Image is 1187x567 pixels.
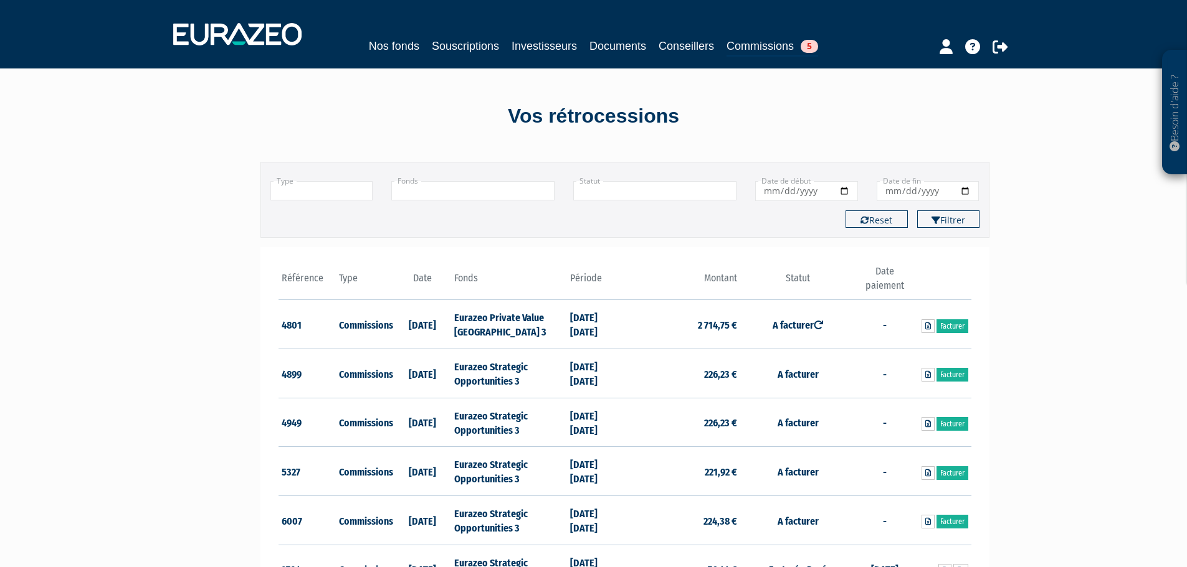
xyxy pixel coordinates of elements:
[625,398,740,447] td: 226,23 €
[394,300,452,349] td: [DATE]
[727,37,818,57] a: Commissions5
[740,349,856,398] td: A facturer
[336,349,394,398] td: Commissions
[336,300,394,349] td: Commissions
[856,398,913,447] td: -
[937,466,968,480] a: Facturer
[336,496,394,545] td: Commissions
[567,447,625,496] td: [DATE] [DATE]
[625,496,740,545] td: 224,38 €
[937,515,968,528] a: Facturer
[846,210,908,228] button: Reset
[451,496,566,545] td: Eurazeo Strategic Opportunities 3
[814,320,824,330] i: Ré-ouvert le 03/03/2025
[567,496,625,545] td: [DATE] [DATE]
[567,300,625,349] td: [DATE] [DATE]
[856,300,913,349] td: -
[394,496,452,545] td: [DATE]
[239,102,949,131] div: Vos rétrocessions
[336,265,394,300] th: Type
[740,300,856,349] td: A facturer
[937,417,968,431] a: Facturer
[625,300,740,349] td: 2 714,75 €
[394,447,452,496] td: [DATE]
[856,496,913,545] td: -
[740,496,856,545] td: A facturer
[937,319,968,333] a: Facturer
[279,300,336,349] td: 4801
[625,349,740,398] td: 226,23 €
[451,447,566,496] td: Eurazeo Strategic Opportunities 3
[740,398,856,447] td: A facturer
[740,447,856,496] td: A facturer
[432,37,499,55] a: Souscriptions
[279,398,336,447] td: 4949
[856,349,913,398] td: -
[451,265,566,300] th: Fonds
[279,496,336,545] td: 6007
[937,368,968,382] a: Facturer
[369,37,419,55] a: Nos fonds
[917,210,980,228] button: Filtrer
[856,447,913,496] td: -
[1168,57,1182,169] p: Besoin d'aide ?
[567,349,625,398] td: [DATE] [DATE]
[451,398,566,447] td: Eurazeo Strategic Opportunities 3
[336,447,394,496] td: Commissions
[856,265,913,300] th: Date paiement
[394,265,452,300] th: Date
[625,447,740,496] td: 221,92 €
[394,398,452,447] td: [DATE]
[173,23,302,45] img: 1732889491-logotype_eurazeo_blanc_rvb.png
[451,300,566,349] td: Eurazeo Private Value [GEOGRAPHIC_DATA] 3
[589,37,646,55] a: Documents
[659,37,714,55] a: Conseillers
[279,447,336,496] td: 5327
[451,349,566,398] td: Eurazeo Strategic Opportunities 3
[567,265,625,300] th: Période
[279,265,336,300] th: Référence
[279,349,336,398] td: 4899
[740,265,856,300] th: Statut
[336,398,394,447] td: Commissions
[512,37,577,55] a: Investisseurs
[625,265,740,300] th: Montant
[394,349,452,398] td: [DATE]
[567,398,625,447] td: [DATE] [DATE]
[801,40,818,53] span: 5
